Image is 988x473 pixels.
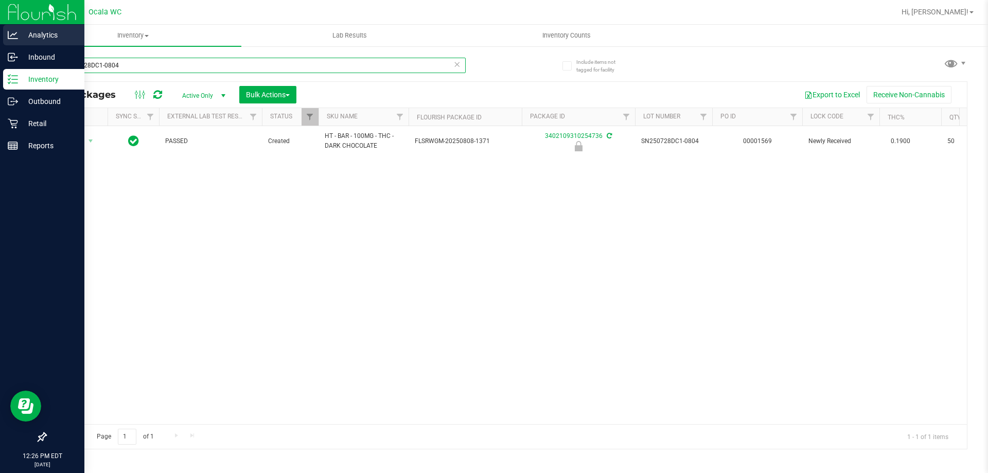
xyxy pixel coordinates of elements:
[720,113,736,120] a: PO ID
[810,113,843,120] a: Lock Code
[18,139,80,152] p: Reports
[785,108,802,126] a: Filter
[245,108,262,126] a: Filter
[18,117,80,130] p: Retail
[392,108,409,126] a: Filter
[54,89,126,100] span: All Packages
[867,86,951,103] button: Receive Non-Cannabis
[899,429,957,444] span: 1 - 1 of 1 items
[576,58,628,74] span: Include items not tagged for facility
[888,114,905,121] a: THC%
[128,134,139,148] span: In Sync
[520,141,637,151] div: Newly Received
[18,73,80,85] p: Inventory
[8,30,18,40] inline-svg: Analytics
[947,136,986,146] span: 50
[545,132,603,139] a: 3402109310254736
[268,136,312,146] span: Created
[886,134,915,149] span: 0.1900
[530,113,565,120] a: Package ID
[5,451,80,461] p: 12:26 PM EDT
[89,8,121,16] span: Ocala WC
[743,137,772,145] a: 00001569
[165,136,256,146] span: PASSED
[605,132,612,139] span: Sync from Compliance System
[618,108,635,126] a: Filter
[808,136,873,146] span: Newly Received
[695,108,712,126] a: Filter
[8,118,18,129] inline-svg: Retail
[8,96,18,107] inline-svg: Outbound
[327,113,358,120] a: SKU Name
[88,429,162,445] span: Page of 1
[142,108,159,126] a: Filter
[246,91,290,99] span: Bulk Actions
[18,95,80,108] p: Outbound
[116,113,155,120] a: Sync Status
[8,74,18,84] inline-svg: Inventory
[270,113,292,120] a: Status
[319,31,381,40] span: Lab Results
[25,31,241,40] span: Inventory
[798,86,867,103] button: Export to Excel
[10,391,41,422] iframe: Resource center
[417,114,482,121] a: Flourish Package ID
[8,52,18,62] inline-svg: Inbound
[241,25,458,46] a: Lab Results
[862,108,879,126] a: Filter
[902,8,968,16] span: Hi, [PERSON_NAME]!
[5,461,80,468] p: [DATE]
[453,58,461,71] span: Clear
[239,86,296,103] button: Bulk Actions
[325,131,402,151] span: HT - BAR - 100MG - THC - DARK CHOCOLATE
[25,25,241,46] a: Inventory
[458,25,675,46] a: Inventory Counts
[641,136,706,146] span: SN250728DC1-0804
[415,136,516,146] span: FLSRWGM-20250808-1371
[84,134,97,148] span: select
[643,113,680,120] a: Lot Number
[18,51,80,63] p: Inbound
[167,113,248,120] a: External Lab Test Result
[45,58,466,73] input: Search Package ID, Item Name, SKU, Lot or Part Number...
[8,141,18,151] inline-svg: Reports
[18,29,80,41] p: Analytics
[949,114,961,121] a: Qty
[118,429,136,445] input: 1
[528,31,605,40] span: Inventory Counts
[302,108,319,126] a: Filter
